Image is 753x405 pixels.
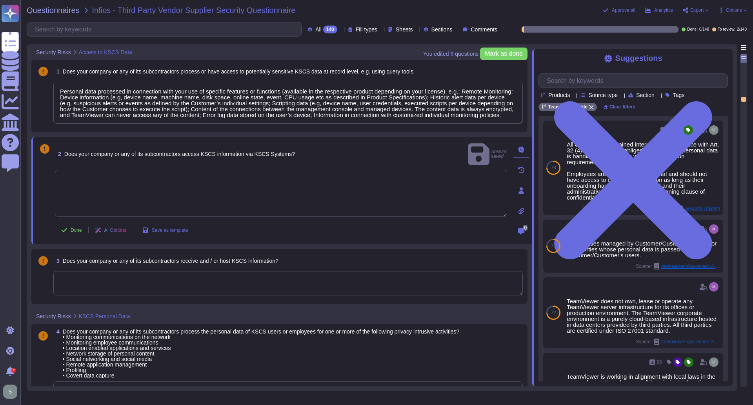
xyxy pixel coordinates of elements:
[709,125,718,135] img: user
[36,49,71,55] span: Security Risks
[315,27,322,32] span: All
[726,8,742,13] span: Options
[2,383,23,400] button: user
[551,244,556,248] span: 73
[567,298,720,334] div: TeamViewer does not own, lease or operate any TeamViewer server infrastructure for its offices or...
[92,6,296,14] span: Infios - Third Party Vendor Supplier Security Questionnaire
[471,27,497,32] span: Comments
[323,26,337,33] div: 140
[523,225,527,231] span: 0
[661,339,720,344] span: teamviewer-dpa-annex-2-[PERSON_NAME]-en.pdf
[450,51,453,57] b: 9
[79,49,132,55] span: Access to KSCS Data
[718,27,735,31] span: To review:
[3,385,17,399] img: user
[55,222,88,238] button: Done
[31,22,301,36] input: Search by keywords
[64,151,295,157] span: Does your company or any of its subcontractors access KSCS information via KSCS Systems?
[53,69,60,74] span: 1
[136,222,195,238] button: Save as template
[699,27,709,31] span: 0 / 140
[356,27,377,32] span: Fill types
[36,313,71,319] span: Security Risks
[551,165,556,170] span: 73
[53,329,60,334] span: 4
[737,27,747,31] span: 2 / 140
[63,328,460,379] span: Does your company or any of its subcontractors process the personal data of KSCS users or employe...
[431,27,453,32] span: Sections
[636,339,720,345] span: Source:
[657,360,662,365] span: 96
[104,228,126,233] span: AI Options
[396,27,413,32] span: Sheets
[543,74,728,88] input: Search by keywords
[687,27,698,31] span: Done:
[709,282,718,291] img: user
[654,8,673,13] span: Analytics
[53,82,523,124] textarea: Personal data processed in connection with your use of specific features or functions (available ...
[11,368,16,373] div: 2
[709,357,718,367] img: user
[63,258,278,264] span: Does your company or any of its subcontractors receive and / or host KSCS information?
[551,310,556,315] span: 72
[468,142,507,167] span: Answer saved
[480,48,527,60] button: Mark as done
[612,8,635,13] span: Approve all
[645,7,673,13] button: Analytics
[63,68,413,75] span: Does your company or any of its subcontractors process or have access to potentially sensitive KS...
[71,228,82,233] span: Done
[55,151,61,157] span: 2
[423,51,478,57] span: You edited question s
[709,224,718,234] img: user
[690,8,704,13] span: Export
[152,228,188,233] span: Save as template
[53,258,60,264] span: 3
[27,6,80,14] span: Questionnaires
[602,7,635,13] button: Approve all
[79,313,130,319] span: KSCS Personal Data
[485,51,523,57] span: Mark as done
